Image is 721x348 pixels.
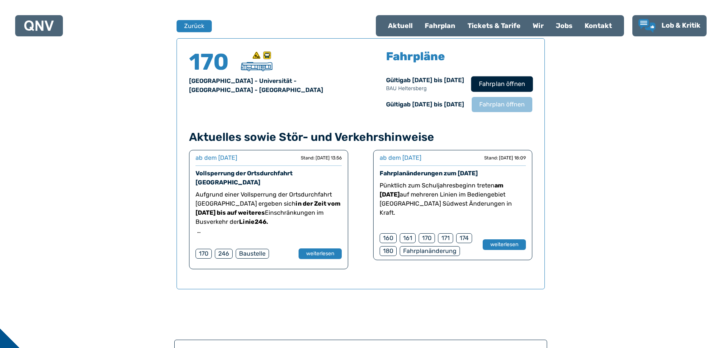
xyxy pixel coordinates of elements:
button: Fahrplan öffnen [472,97,532,112]
a: Kontakt [579,16,618,36]
div: [GEOGRAPHIC_DATA] - Universität - [GEOGRAPHIC_DATA] - [GEOGRAPHIC_DATA] [189,76,352,95]
strong: 246. [255,218,268,225]
a: Tickets & Tarife [461,16,527,36]
div: Stand: [DATE] 13:56 [301,155,342,161]
p: Pünktlich zum Schuljahresbeginn treten auf mehreren Linien im Bediengebiet [GEOGRAPHIC_DATA] Südw... [380,181,526,217]
p: Aufgrund einer Vollsperrung der Ortsdurchfahrt [GEOGRAPHIC_DATA] ergeben sich Einschränkungen im ... [195,190,342,226]
strong: in der Zeit vom [DATE] bis auf weiteres [195,200,341,216]
div: Fahrplanänderung [400,246,460,256]
span: Fahrplan öffnen [479,80,525,89]
strong: am [DATE] [380,182,504,198]
a: Aktuell [382,16,419,36]
a: Lob & Kritik [638,19,701,33]
a: Zurück [177,20,207,32]
strong: Linie [239,218,255,225]
button: Fahrplan öffnen [471,76,533,92]
img: Überlandbus [241,62,272,71]
a: Vollsperrung der Ortsdurchfahrt [GEOGRAPHIC_DATA] [195,170,292,186]
button: weiterlesen [299,248,342,259]
div: 180 [380,246,397,256]
div: 161 [400,233,416,243]
h4: Aktuelles sowie Stör- und Verkehrshinweise [189,130,532,144]
span: Fahrplan öffnen [479,100,525,109]
div: ab dem [DATE] [195,153,237,162]
div: 171 [438,233,453,243]
span: Lob & Kritik [662,21,701,30]
a: Jobs [550,16,579,36]
div: ab dem [DATE] [380,153,421,162]
div: 174 [456,233,472,243]
a: QNV Logo [24,18,54,33]
h5: Fahrpläne [386,51,445,62]
img: QNV Logo [24,20,54,31]
a: Fahrplan [419,16,461,36]
div: Gültig ab [DATE] bis [DATE] [386,76,464,92]
div: 170 [195,249,212,259]
div: 246 [215,249,233,259]
h4: 170 [189,51,235,73]
p: BAU Heltersberg [386,85,464,92]
a: Wir [527,16,550,36]
div: Stand: [DATE] 18:09 [484,155,526,161]
div: 170 [419,233,435,243]
button: weiterlesen [483,239,526,250]
div: Baustelle [236,249,269,259]
a: Fahrplanänderungen zum [DATE] [380,170,478,177]
div: Gültig ab [DATE] bis [DATE] [386,100,464,109]
button: Zurück [177,20,212,32]
div: 160 [380,233,397,243]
